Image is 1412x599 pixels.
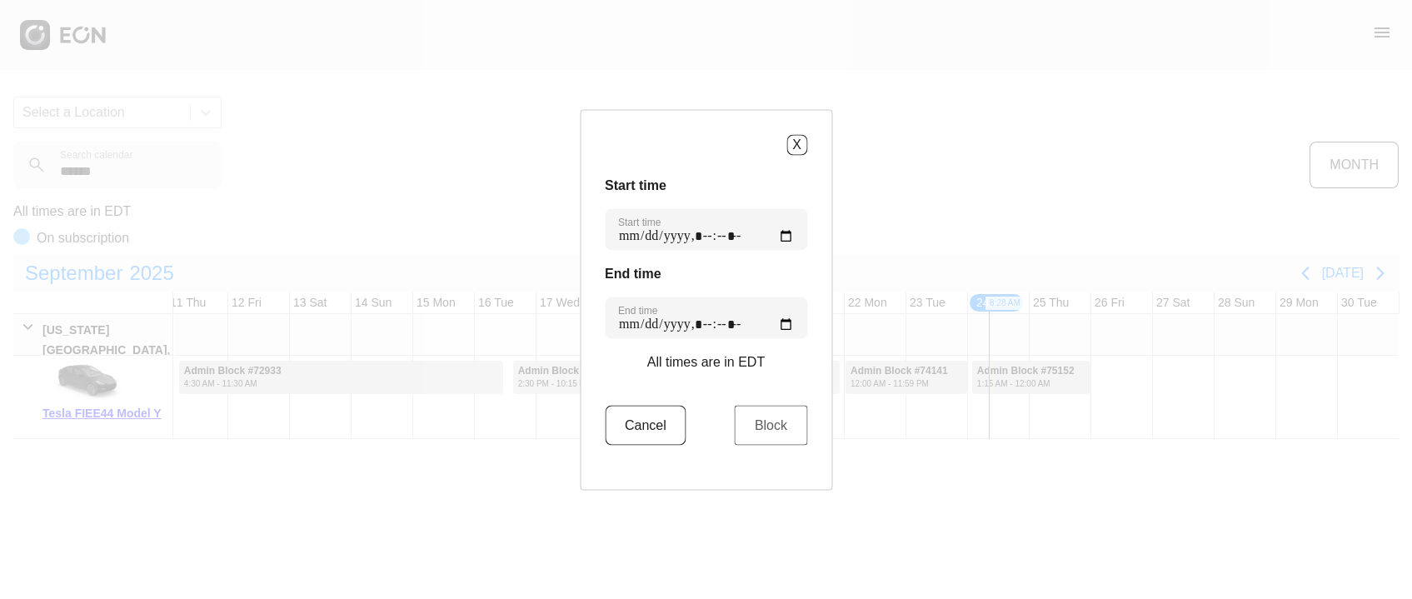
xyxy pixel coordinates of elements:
p: All times are in EDT [647,352,765,372]
label: Start time [618,215,661,228]
button: Cancel [605,405,686,445]
h3: End time [605,263,807,283]
h3: Start time [605,175,807,195]
button: Block [735,405,807,445]
label: End time [618,303,657,317]
button: X [786,134,807,155]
